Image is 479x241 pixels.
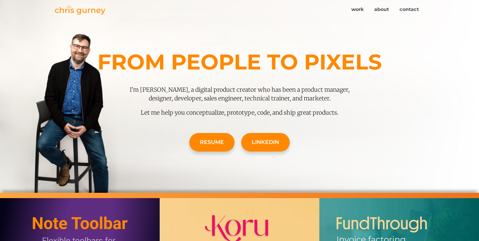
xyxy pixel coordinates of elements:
[346,3,369,16] a: work
[97,49,382,75] strong: From people to pixels
[55,5,105,15] img: Chris Gurney logo
[118,85,361,103] p: I'm [PERSON_NAME], a digital product creator who has been a product manager, designer, developer,...
[369,3,394,16] a: about
[394,3,424,16] a: contact
[118,108,361,117] p: Let me help you conceptualize, prototype, code, and ship great products.
[189,133,235,152] a: Resume
[241,133,290,152] a: LinkedIn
